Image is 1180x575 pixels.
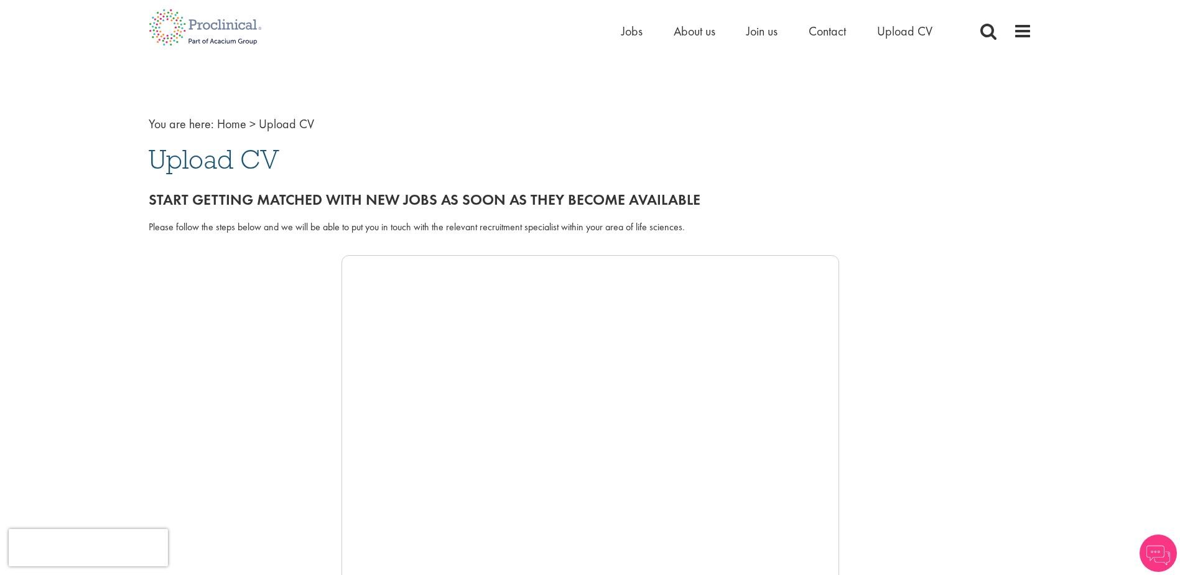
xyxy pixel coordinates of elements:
span: Upload CV [259,116,314,132]
iframe: reCAPTCHA [9,529,168,566]
a: Join us [746,23,778,39]
span: Upload CV [149,143,279,176]
img: Chatbot [1140,535,1177,572]
div: Please follow the steps below and we will be able to put you in touch with the relevant recruitme... [149,220,1032,235]
a: Upload CV [877,23,932,39]
a: Jobs [621,23,643,39]
h2: Start getting matched with new jobs as soon as they become available [149,192,1032,208]
a: About us [674,23,715,39]
span: > [249,116,256,132]
span: You are here: [149,116,214,132]
a: Contact [809,23,846,39]
a: breadcrumb link [217,116,246,132]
